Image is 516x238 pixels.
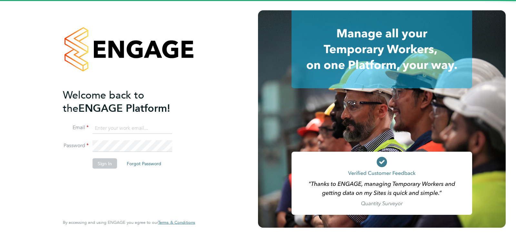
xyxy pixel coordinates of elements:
[122,158,166,169] button: Forgot Password
[158,220,195,225] a: Terms & Conditions
[63,124,89,131] label: Email
[93,158,117,169] button: Sign In
[63,142,89,149] label: Password
[93,122,172,134] input: Enter your work email...
[63,88,189,115] h2: ENGAGE Platform!
[63,89,144,114] span: Welcome back to the
[63,220,195,225] span: By accessing and using ENGAGE you agree to our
